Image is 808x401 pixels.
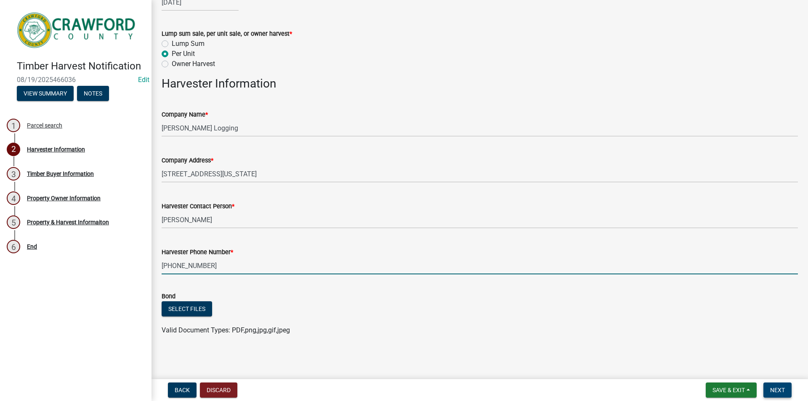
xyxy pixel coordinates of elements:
[27,122,62,128] div: Parcel search
[7,191,20,205] div: 4
[706,382,757,398] button: Save & Exit
[17,90,74,97] wm-modal-confirm: Summary
[162,326,290,334] span: Valid Document Types: PDF,png,jpg,gif,jpeg
[175,387,190,393] span: Back
[77,86,109,101] button: Notes
[17,60,145,72] h4: Timber Harvest Notification
[17,76,135,84] span: 08/19/2025466036
[27,171,94,177] div: Timber Buyer Information
[172,39,205,49] label: Lump Sum
[7,167,20,181] div: 3
[162,204,234,210] label: Harvester Contact Person
[162,301,212,316] button: Select files
[172,49,195,59] label: Per Unit
[162,158,213,164] label: Company Address
[162,112,208,118] label: Company Name
[138,76,149,84] wm-modal-confirm: Edit Application Number
[138,76,149,84] a: Edit
[168,382,197,398] button: Back
[27,146,85,152] div: Harvester Information
[712,387,745,393] span: Save & Exit
[172,59,215,69] label: Owner Harvest
[763,382,792,398] button: Next
[7,119,20,132] div: 1
[7,143,20,156] div: 2
[770,387,785,393] span: Next
[77,90,109,97] wm-modal-confirm: Notes
[27,195,101,201] div: Property Owner Information
[200,382,237,398] button: Discard
[7,215,20,229] div: 5
[27,244,37,250] div: End
[27,219,109,225] div: Property & Harvest Informaiton
[17,86,74,101] button: View Summary
[7,240,20,253] div: 6
[17,9,138,51] img: Crawford County, Georgia
[162,31,292,37] label: Lump sum sale, per unit sale, or owner harvest
[162,250,233,255] label: Harvester Phone Number
[162,77,798,91] h3: Harvester Information
[162,294,175,300] label: Bond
